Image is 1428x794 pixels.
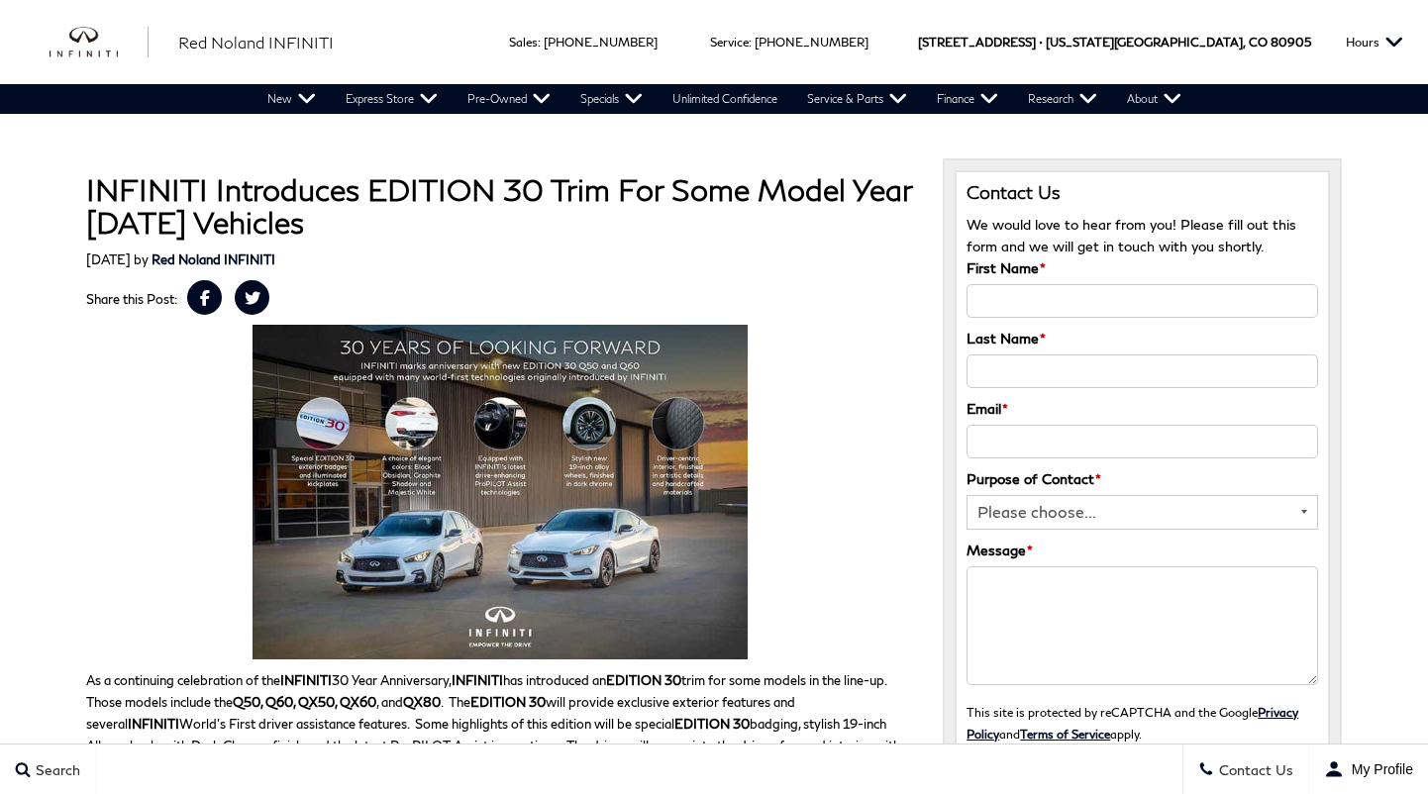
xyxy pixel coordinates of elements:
[178,33,334,51] span: Red Noland INFINITI
[967,468,1101,490] label: Purpose of Contact
[253,84,331,114] a: New
[967,257,1046,279] label: First Name
[967,328,1046,349] label: Last Name
[403,694,441,710] strong: QX80
[331,84,453,114] a: Express Store
[755,35,868,50] a: [PHONE_NUMBER]
[544,35,658,50] a: [PHONE_NUMBER]
[967,705,1298,741] a: Privacy Policy
[280,672,332,688] strong: INFINITI
[658,84,792,114] a: Unlimited Confidence
[453,84,565,114] a: Pre-Owned
[50,27,149,58] a: infiniti
[1020,727,1110,741] a: Terms of Service
[1214,761,1293,778] span: Contact Us
[470,694,546,710] strong: EDITION 30
[674,716,750,732] strong: EDITION 30
[128,716,179,732] strong: INFINITI
[710,35,749,50] span: Service
[86,280,913,325] div: Share this Post:
[967,540,1033,561] label: Message
[50,27,149,58] img: INFINITI
[606,672,681,688] strong: EDITION 30
[134,251,149,267] span: by
[253,84,1196,114] nav: Main Navigation
[565,84,658,114] a: Specials
[749,35,752,50] span: :
[1344,761,1413,777] span: My Profile
[1112,84,1196,114] a: About
[792,84,922,114] a: Service & Parts
[178,31,334,54] a: Red Noland INFINITI
[152,251,275,267] a: Red Noland INFINITI
[967,398,1008,420] label: Email
[233,694,376,710] strong: Q50, Q60, QX50, QX60
[1013,84,1112,114] a: Research
[1309,744,1428,794] button: user-profile-menu
[918,35,1311,50] a: [STREET_ADDRESS] • [US_STATE][GEOGRAPHIC_DATA], CO 80905
[86,251,131,267] span: [DATE]
[452,672,503,688] strong: INFINITI
[967,182,1318,204] h3: Contact Us
[509,35,538,50] span: Sales
[922,84,1013,114] a: Finance
[31,761,80,778] span: Search
[967,216,1296,254] span: We would love to hear from you! Please fill out this form and we will get in touch with you shortly.
[967,705,1298,741] small: This site is protected by reCAPTCHA and the Google and apply.
[538,35,541,50] span: :
[253,325,748,659] img: INFINITI EDITION 30 Trim Level
[86,173,913,239] h1: INFINITI Introduces EDITION 30 Trim For Some Model Year [DATE] Vehicles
